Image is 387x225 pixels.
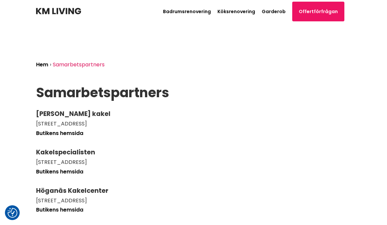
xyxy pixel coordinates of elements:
a: Köksrenovering [217,8,255,15]
a: Badrumsrenovering [163,8,211,15]
a: Butikens hemsida [36,129,83,137]
p: [STREET_ADDRESS] [36,121,351,126]
h1: Samarbetspartners [36,85,351,100]
div: Kakelspecialisten [36,149,351,155]
a: Offertförfrågan [292,2,344,21]
p: [STREET_ADDRESS] [36,198,351,203]
img: Revisit consent button [8,208,17,218]
a: Garderob [262,8,286,15]
div: Höganäs Kakelcenter [36,188,351,194]
li: › [50,60,53,70]
div: [PERSON_NAME] kakel [36,111,351,117]
a: Butikens hemsida [36,168,83,175]
a: Butikens hemsida [36,206,83,214]
p: [STREET_ADDRESS] [36,160,351,165]
a: Hem [36,61,48,68]
li: Samarbetspartners [53,60,106,70]
button: Samtyckesinställningar [8,208,17,218]
img: KM Living [36,8,81,14]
